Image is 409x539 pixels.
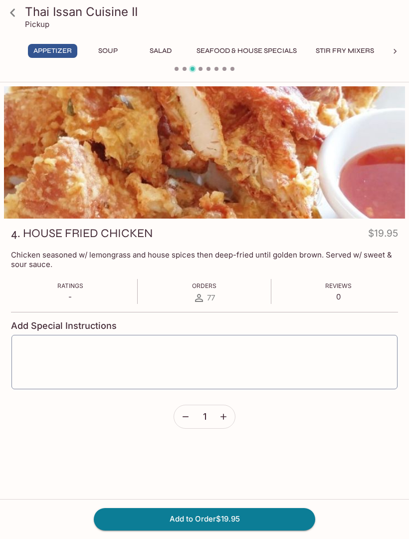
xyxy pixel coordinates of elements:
[325,282,352,289] span: Reviews
[25,19,49,29] p: Pickup
[11,250,398,269] p: Chicken seasoned w/ lemongrass and house spices then deep-fried until golden brown. Served w/ swe...
[138,44,183,58] button: Salad
[28,44,77,58] button: Appetizer
[368,226,398,245] h4: $19.95
[57,292,83,301] p: -
[310,44,380,58] button: Stir Fry Mixers
[325,292,352,301] p: 0
[203,411,206,422] span: 1
[85,44,130,58] button: Soup
[4,86,405,219] div: 4. HOUSE FRIED CHICKEN
[57,282,83,289] span: Ratings
[191,44,302,58] button: Seafood & House Specials
[11,226,153,241] h3: 4. HOUSE FRIED CHICKEN
[25,4,401,19] h3: Thai Issan Cuisine II
[94,508,315,530] button: Add to Order$19.95
[11,320,398,331] h4: Add Special Instructions
[192,282,216,289] span: Orders
[207,293,215,302] span: 77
